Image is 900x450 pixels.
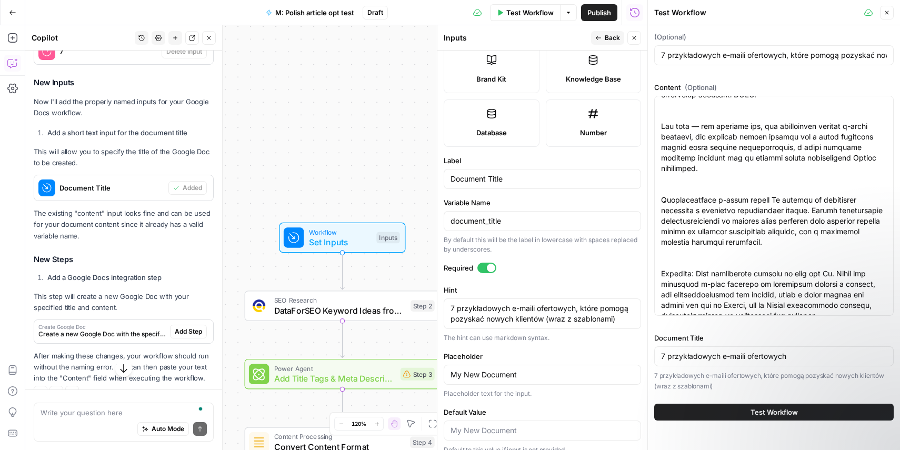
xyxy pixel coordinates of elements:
span: DataForSEO Keyword Ideas from Domain [274,304,406,317]
button: Test Workflow [490,4,560,21]
button: Publish [581,4,617,21]
textarea: 7 przykładowych e-maili ofertowych, które pomogą pozyskać nowych klientów (wraz z szablonami) [451,303,634,324]
div: Placeholder text for the input. [444,389,641,398]
span: Number [580,127,607,138]
span: Create a new Google Doc with the specified title and insert the provided text content [38,329,166,339]
div: Inputs [444,33,588,43]
input: My New Document [661,351,887,362]
p: 7 przykładowych e-maili ofertowych, które pomogą pozyskać nowych klientów (wraz z szablonami) [654,371,894,391]
span: Draft [367,8,383,17]
button: Delete Input [162,45,207,58]
label: Variable Name [444,197,641,208]
strong: Add a short text input for the document title [47,128,187,137]
span: Test Workflow [751,407,798,417]
g: Edge from step_3 to step_4 [341,389,344,426]
span: 7 [59,46,157,57]
div: Inputs [376,232,399,244]
p: After making these changes, your workflow should run without the naming error. You can then paste... [34,351,214,384]
span: Workflow [309,227,372,237]
input: Input Placeholder [451,369,634,380]
div: WorkflowSet InputsInputs [245,223,441,253]
label: Required [444,263,641,273]
span: (Optional) [685,82,717,93]
h3: New Inputs [34,76,214,89]
button: Auto Mode [137,422,189,436]
span: Brand Kit [476,74,506,84]
p: The existing "content" input looks fine and can be used for your document content since it alread... [34,208,214,241]
span: Database [476,127,507,138]
label: Label [444,155,641,166]
button: Add Step [170,325,207,338]
span: 120% [352,419,366,428]
div: SEO ResearchDataForSEO Keyword Ideas from DomainStep 2 [245,291,441,321]
span: Create Google Doc [38,324,166,329]
span: Back [605,33,620,43]
label: Document Title [654,333,894,343]
img: o3r9yhbrn24ooq0tey3lueqptmfj [253,436,265,448]
p: This step will create a new Google Doc with your specified title and content. [34,291,214,313]
span: Added [183,183,202,193]
span: Document Title [59,183,164,193]
span: Publish [587,7,611,18]
span: Delete Input [166,47,202,56]
span: Add Step [175,327,202,336]
label: Content [654,82,894,93]
label: Default Value [444,407,641,417]
span: Power Agent [274,363,395,373]
div: Step 2 [411,300,435,312]
button: M: Polish article opt test [259,4,361,21]
button: Added [168,181,207,195]
input: Input Label [451,174,634,184]
span: Knowledge Base [566,74,621,84]
div: Step 3 [401,368,435,381]
p: This will allow you to specify the title of the Google Doc to be created. [34,146,214,168]
input: document_title [451,216,634,226]
strong: Add a Google Docs integration step [47,273,162,282]
span: SEO Research [274,295,406,305]
span: (Optional) [654,32,686,42]
span: Set Inputs [309,236,372,248]
span: M: Polish article opt test [275,7,354,18]
div: Step 4 [410,437,435,448]
p: Now I'll add the properly named inputs for your Google Docs workflow. [34,96,214,118]
span: Auto Mode [152,424,184,434]
span: Test Workflow [506,7,554,18]
g: Edge from step_2 to step_3 [341,321,344,358]
img: qj0lddqgokrswkyaqb1p9cmo0sp5 [253,299,265,312]
label: Placeholder [444,351,641,362]
button: Back [591,31,624,45]
input: My New Document [451,425,634,436]
label: Hint [444,285,641,295]
div: The hint can use markdown syntax. [444,333,641,343]
g: Edge from start to step_2 [341,253,344,289]
h3: New Steps [34,253,214,266]
button: Test Workflow [654,404,894,421]
textarea: To enrich screen reader interactions, please activate Accessibility in Grammarly extension settings [41,407,207,418]
div: Copilot [32,33,132,43]
span: Add Title Tags & Meta Descriptions [274,372,395,385]
div: By default this will be the label in lowercase with spaces replaced by underscores. [444,235,641,254]
span: Content Processing [274,432,405,442]
div: Power AgentAdd Title Tags & Meta DescriptionsStep 3 [245,359,441,389]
